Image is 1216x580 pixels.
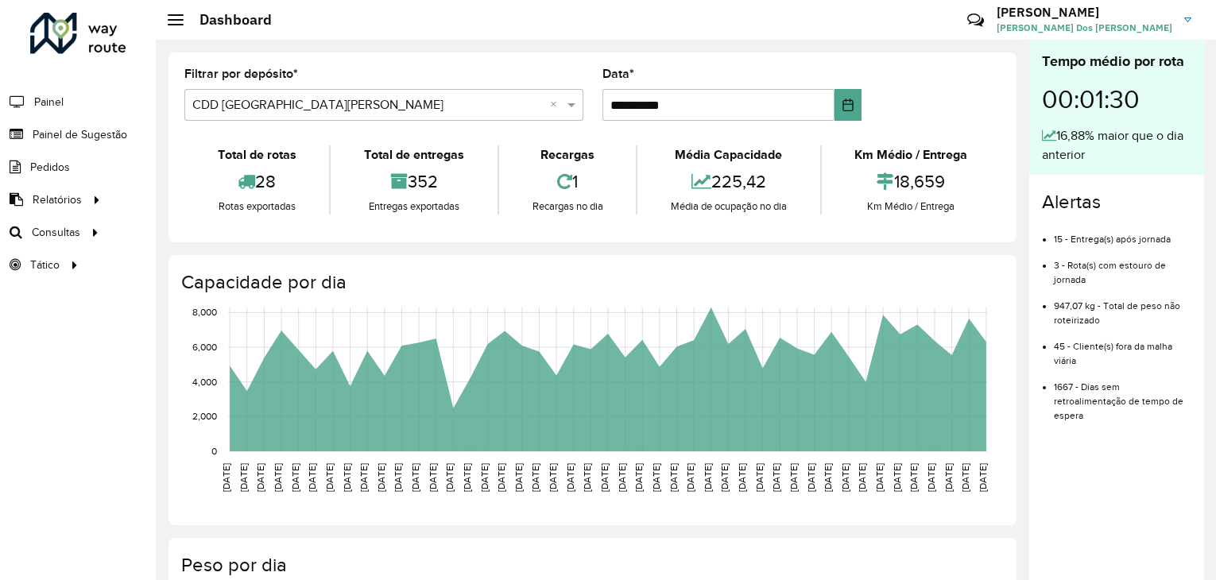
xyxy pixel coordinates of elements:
[835,89,862,121] button: Choose Date
[1054,327,1191,368] li: 45 - Cliente(s) fora da malha viária
[633,463,644,492] text: [DATE]
[826,145,997,164] div: Km Médio / Entrega
[192,342,217,352] text: 6,000
[771,463,781,492] text: [DATE]
[1042,126,1191,164] div: 16,88% maior que o dia anterior
[737,463,747,492] text: [DATE]
[255,463,265,492] text: [DATE]
[1054,287,1191,327] li: 947,07 kg - Total de peso não roteirizado
[1054,220,1191,246] li: 15 - Entrega(s) após jornada
[30,159,70,176] span: Pedidos
[892,463,902,492] text: [DATE]
[376,463,386,492] text: [DATE]
[181,554,1001,577] h4: Peso por dia
[582,463,592,492] text: [DATE]
[192,377,217,387] text: 4,000
[719,463,730,492] text: [DATE]
[823,463,833,492] text: [DATE]
[960,463,970,492] text: [DATE]
[1054,368,1191,423] li: 1667 - Dias sem retroalimentação de tempo de espera
[410,463,420,492] text: [DATE]
[1042,51,1191,72] div: Tempo médio por rota
[30,257,60,273] span: Tático
[641,164,815,199] div: 225,42
[32,224,80,241] span: Consultas
[34,94,64,110] span: Painel
[641,199,815,215] div: Média de ocupação no dia
[826,199,997,215] div: Km Médio / Entrega
[703,463,713,492] text: [DATE]
[685,463,695,492] text: [DATE]
[33,191,82,208] span: Relatórios
[565,463,575,492] text: [DATE]
[788,463,799,492] text: [DATE]
[513,463,524,492] text: [DATE]
[444,463,455,492] text: [DATE]
[754,463,765,492] text: [DATE]
[908,463,919,492] text: [DATE]
[926,463,936,492] text: [DATE]
[33,126,127,143] span: Painel de Sugestão
[874,463,885,492] text: [DATE]
[393,463,403,492] text: [DATE]
[496,463,506,492] text: [DATE]
[840,463,850,492] text: [DATE]
[602,64,634,83] label: Data
[550,95,563,114] span: Clear all
[503,164,632,199] div: 1
[184,64,298,83] label: Filtrar por depósito
[651,463,661,492] text: [DATE]
[184,11,272,29] h2: Dashboard
[978,463,988,492] text: [DATE]
[479,463,490,492] text: [DATE]
[943,463,954,492] text: [DATE]
[826,164,997,199] div: 18,659
[958,3,993,37] a: Contato Rápido
[997,5,1172,20] h3: [PERSON_NAME]
[188,145,325,164] div: Total de rotas
[641,145,815,164] div: Média Capacidade
[548,463,558,492] text: [DATE]
[188,164,325,199] div: 28
[211,446,217,456] text: 0
[192,411,217,421] text: 2,000
[273,463,283,492] text: [DATE]
[997,21,1172,35] span: [PERSON_NAME] Dos [PERSON_NAME]
[503,199,632,215] div: Recargas no dia
[290,463,300,492] text: [DATE]
[599,463,610,492] text: [DATE]
[857,463,867,492] text: [DATE]
[668,463,679,492] text: [DATE]
[324,463,335,492] text: [DATE]
[462,463,472,492] text: [DATE]
[530,463,540,492] text: [DATE]
[617,463,627,492] text: [DATE]
[1054,246,1191,287] li: 3 - Rota(s) com estouro de jornada
[428,463,438,492] text: [DATE]
[503,145,632,164] div: Recargas
[358,463,369,492] text: [DATE]
[1042,72,1191,126] div: 00:01:30
[335,199,493,215] div: Entregas exportadas
[335,145,493,164] div: Total de entregas
[335,164,493,199] div: 352
[307,463,317,492] text: [DATE]
[1042,191,1191,214] h4: Alertas
[342,463,352,492] text: [DATE]
[188,199,325,215] div: Rotas exportadas
[221,463,231,492] text: [DATE]
[238,463,249,492] text: [DATE]
[192,307,217,318] text: 8,000
[181,271,1001,294] h4: Capacidade por dia
[806,463,816,492] text: [DATE]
